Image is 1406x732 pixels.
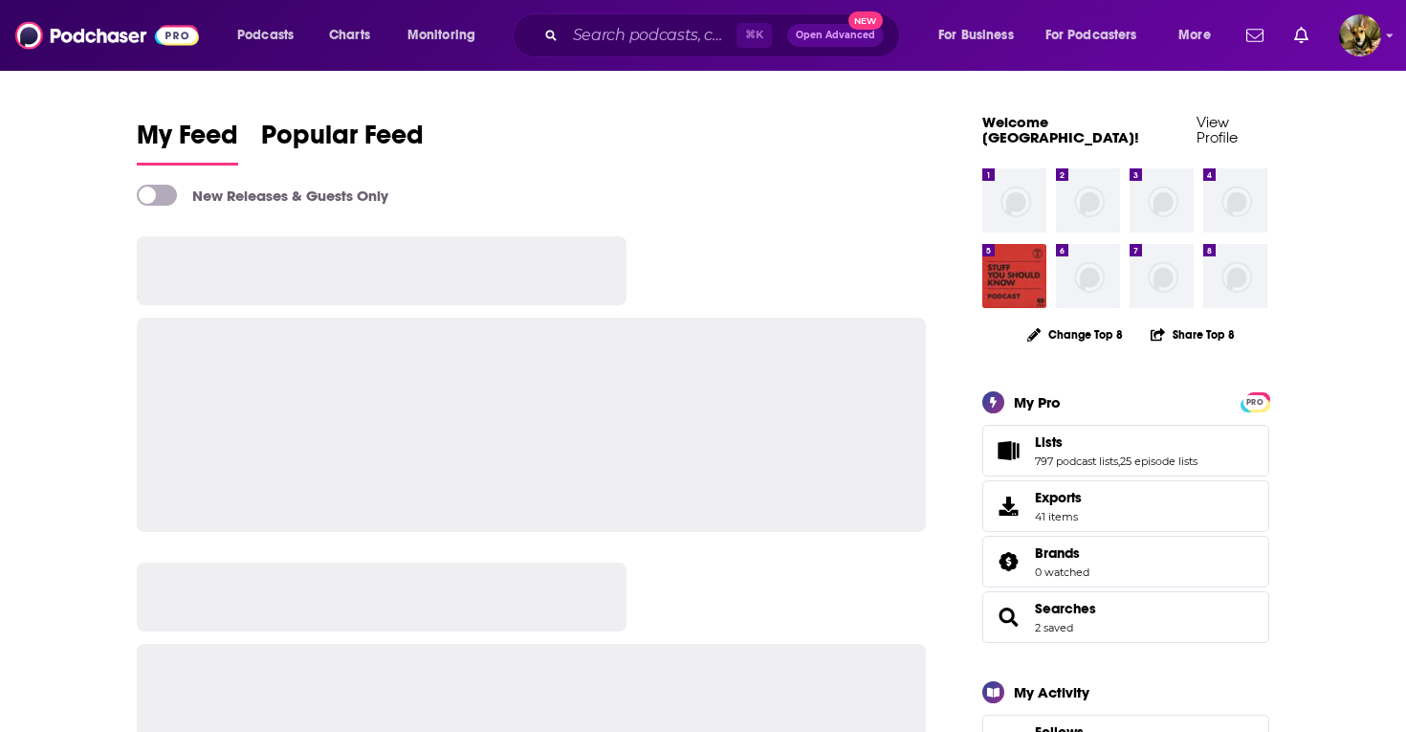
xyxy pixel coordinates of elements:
a: New Releases & Guests Only [137,185,388,206]
button: Change Top 8 [1016,322,1134,346]
div: My Pro [1014,393,1061,411]
img: missing-image.png [982,168,1046,233]
button: open menu [394,20,500,51]
span: For Podcasters [1045,22,1137,49]
img: Podchaser - Follow, Share and Rate Podcasts [15,17,199,54]
span: Brands [1035,544,1080,562]
div: Search podcasts, credits, & more... [531,13,918,57]
a: Lists [989,437,1027,464]
span: Monitoring [407,22,475,49]
span: Charts [329,22,370,49]
span: ⌘ K [736,23,772,48]
a: 2 saved [1035,621,1073,634]
span: Podcasts [237,22,294,49]
a: Exports [982,480,1269,532]
span: , [1118,455,1120,468]
img: missing-image.png [1203,168,1267,233]
a: 25 episode lists [1120,455,1197,468]
span: Logged in as SydneyDemo [1339,14,1381,56]
a: Charts [317,20,382,51]
span: New [848,11,883,30]
a: Popular Feed [261,119,424,166]
span: Lists [1035,433,1063,451]
img: missing-image.png [1130,244,1194,308]
a: Lists [1035,433,1197,451]
a: 0 watched [1035,566,1089,579]
a: Welcome [GEOGRAPHIC_DATA]! [982,113,1139,146]
span: My Feed [137,119,238,163]
a: Searches [1035,600,1096,617]
button: open menu [1165,20,1235,51]
a: 797 podcast lists [1035,455,1118,468]
span: Open Advanced [796,31,875,40]
input: Search podcasts, credits, & more... [565,20,736,51]
div: My Activity [1014,683,1089,701]
span: Brands [982,536,1269,588]
button: Share Top 8 [1150,316,1236,353]
img: missing-image.png [1203,244,1267,308]
a: My Feed [137,119,238,166]
span: Searches [982,591,1269,643]
button: open menu [1033,20,1165,51]
span: Exports [1035,489,1082,506]
span: For Business [938,22,1014,49]
a: Show notifications dropdown [1286,19,1316,52]
img: Stuff You Should Know [982,244,1046,308]
a: Brands [1035,544,1089,562]
span: PRO [1243,395,1266,410]
a: Searches [989,604,1027,631]
a: Brands [989,548,1027,575]
span: Popular Feed [261,119,424,163]
a: View Profile [1197,113,1238,146]
button: open menu [224,20,319,51]
a: PRO [1243,393,1266,408]
span: 41 items [1035,510,1082,523]
button: Open AdvancedNew [787,24,884,47]
img: User Profile [1339,14,1381,56]
span: Lists [982,425,1269,477]
button: Show profile menu [1339,14,1381,56]
button: open menu [925,20,1038,51]
img: missing-image.png [1056,168,1120,233]
img: missing-image.png [1056,244,1120,308]
a: Show notifications dropdown [1239,19,1271,52]
img: missing-image.png [1130,168,1194,233]
span: More [1178,22,1211,49]
span: Exports [989,493,1027,520]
